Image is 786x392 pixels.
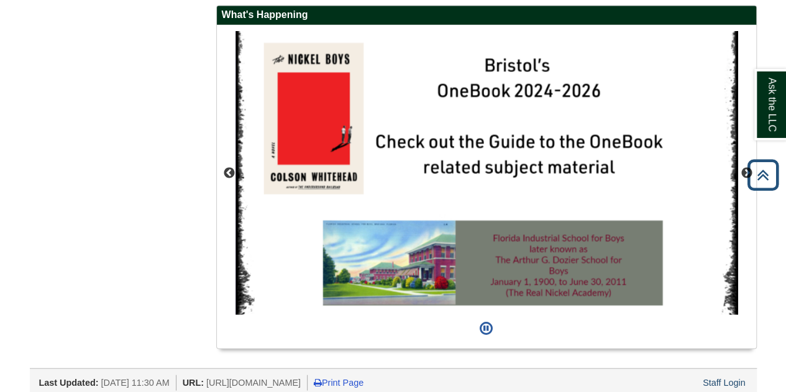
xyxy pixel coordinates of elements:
span: Last Updated: [39,377,99,387]
span: URL: [183,377,204,387]
span: [URL][DOMAIN_NAME] [206,377,301,387]
button: Pause [476,314,496,342]
button: Next [741,166,753,179]
a: Staff Login [703,377,746,387]
h2: What's Happening [217,6,756,25]
span: [DATE] 11:30 AM [101,377,169,387]
a: Back to Top [743,166,783,183]
a: Print Page [314,377,363,387]
i: Print Page [314,378,322,386]
div: This box contains rotating images [235,31,738,314]
button: Previous [223,166,235,179]
img: The Nickel Boys OneBook [235,31,738,314]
